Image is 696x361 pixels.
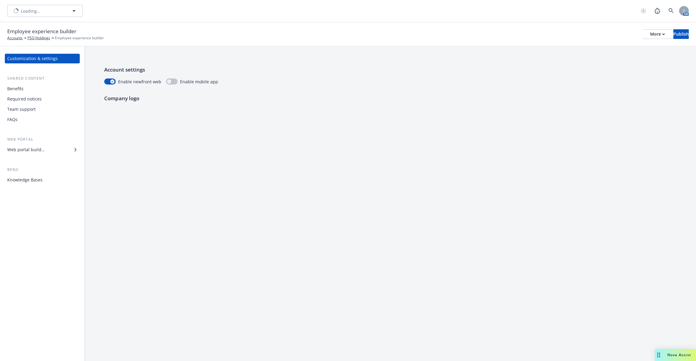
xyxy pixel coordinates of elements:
[651,5,663,17] a: Report a Bug
[673,29,689,39] button: Publish
[7,5,83,17] button: Loading...
[7,54,58,63] div: Customization & settings
[5,54,80,63] a: Customization & settings
[7,145,45,155] div: Web portal builder
[7,115,18,124] div: FAQs
[180,78,218,85] span: Enable mobile app
[7,104,36,114] div: Team support
[104,94,677,102] p: Company logo
[21,8,40,14] span: Loading...
[5,104,80,114] a: Team support
[643,29,672,39] button: More
[655,349,662,361] div: Drag to move
[637,5,649,17] a: Start snowing
[5,75,80,81] div: Shared content
[665,5,677,17] a: Search
[55,35,104,41] span: Employee experience builder
[655,349,696,361] button: Nova Assist
[7,84,24,94] div: Benefits
[5,94,80,104] a: Required notices
[5,115,80,124] a: FAQs
[104,66,677,74] p: Account settings
[650,30,665,39] div: More
[118,78,161,85] span: Enable newfront web
[673,30,689,39] div: Publish
[5,167,80,173] div: Benji
[5,84,80,94] a: Benefits
[7,35,23,41] a: Accounts
[5,175,80,185] a: Knowledge Bases
[27,35,50,41] a: PSQ Holdings
[5,145,80,155] a: Web portal builder
[7,27,76,35] span: Employee experience builder
[5,136,80,142] div: Web portal
[667,352,691,357] span: Nova Assist
[7,175,43,185] div: Knowledge Bases
[7,94,42,104] div: Required notices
